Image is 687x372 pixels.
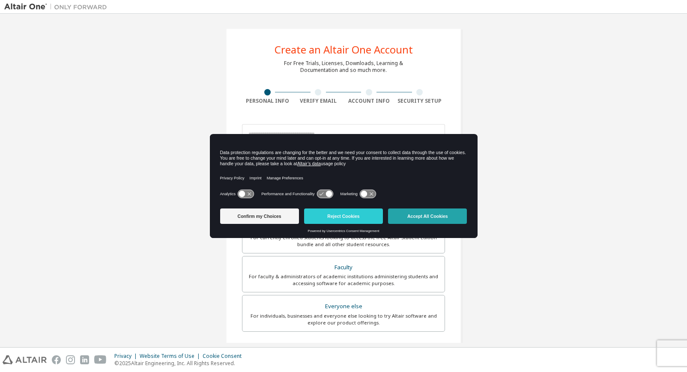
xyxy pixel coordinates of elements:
div: Everyone else [248,301,439,312]
div: Website Terms of Use [140,353,203,360]
div: For Free Trials, Licenses, Downloads, Learning & Documentation and so much more. [284,60,403,74]
div: Personal Info [242,98,293,104]
div: Account Info [343,98,394,104]
div: Privacy [114,353,140,360]
div: Create an Altair One Account [275,45,413,55]
div: Security Setup [394,98,445,104]
div: Faculty [248,262,439,274]
img: instagram.svg [66,355,75,364]
div: Verify Email [293,98,344,104]
p: © 2025 Altair Engineering, Inc. All Rights Reserved. [114,360,247,367]
img: youtube.svg [94,355,107,364]
img: linkedin.svg [80,355,89,364]
img: facebook.svg [52,355,61,364]
div: For currently enrolled students looking to access the free Altair Student Edition bundle and all ... [248,234,439,248]
div: For individuals, businesses and everyone else looking to try Altair software and explore our prod... [248,312,439,326]
div: For faculty & administrators of academic institutions administering students and accessing softwa... [248,273,439,287]
img: Altair One [4,3,111,11]
div: Cookie Consent [203,353,247,360]
img: altair_logo.svg [3,355,47,364]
